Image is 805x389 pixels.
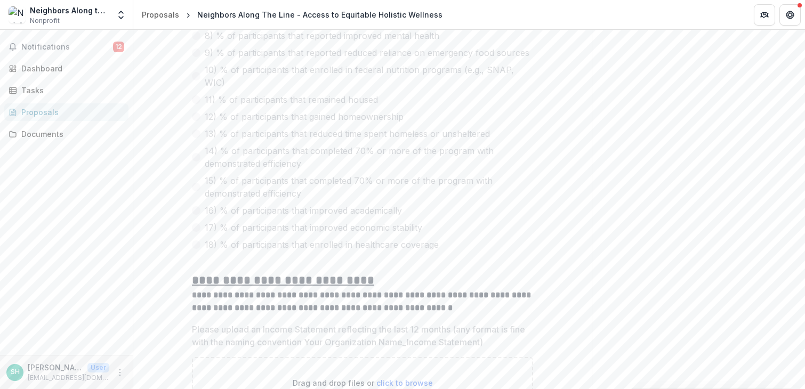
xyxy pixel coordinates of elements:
a: Dashboard [4,60,128,77]
div: Proposals [142,9,179,20]
p: User [87,363,109,372]
span: 12 [113,42,124,52]
p: [EMAIL_ADDRESS][DOMAIN_NAME] [28,373,109,383]
p: Please upload an Income Statement reflecting the last 12 months (any format is fine with the nami... [192,323,527,349]
a: Tasks [4,82,128,99]
div: Neighbors Along The Line - Access to Equitable Holistic Wellness [197,9,442,20]
span: 10) % of participants that enrolled in federal nutrition programs (e.g., SNAP, WIC) [205,63,533,89]
div: Dashboard [21,63,120,74]
div: Neighbors Along the Line Inc. [30,5,109,16]
div: Stephanie Hester-Rodriguez [11,369,20,376]
span: 15) % of participants that completed 70% or more of the program with demonstrated efficiency [205,174,533,200]
nav: breadcrumb [138,7,447,22]
button: Notifications12 [4,38,128,55]
span: 11) % of participants that remained housed [205,93,378,106]
button: More [114,366,126,379]
span: 9) % of participants that reported reduced reliance on emergency food sources [205,46,529,59]
span: click to browse [376,378,433,387]
span: 8) % of participants that reported improved mental health [205,29,439,42]
img: Neighbors Along the Line Inc. [9,6,26,23]
span: 18) % of participants that enrolled in healthcare coverage [205,238,439,251]
span: 14) % of participants that completed 70% or more of the program with demonstrated efficiency [205,144,533,170]
a: Proposals [4,103,128,121]
button: Get Help [779,4,801,26]
span: 17) % of participants that improved economic stability [205,221,422,234]
div: Proposals [21,107,120,118]
a: Proposals [138,7,183,22]
span: Nonprofit [30,16,60,26]
span: 13) % of participants that reduced time spent homeless or unsheltered [205,127,490,140]
span: Notifications [21,43,113,52]
p: [PERSON_NAME] [28,362,83,373]
span: 12) % of participants that gained homeownership [205,110,404,123]
button: Open entity switcher [114,4,128,26]
button: Partners [754,4,775,26]
p: Drag and drop files or [293,377,433,388]
div: Tasks [21,85,120,96]
span: 16) % of participants that improved academically [205,204,402,217]
a: Documents [4,125,128,143]
div: Documents [21,128,120,140]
